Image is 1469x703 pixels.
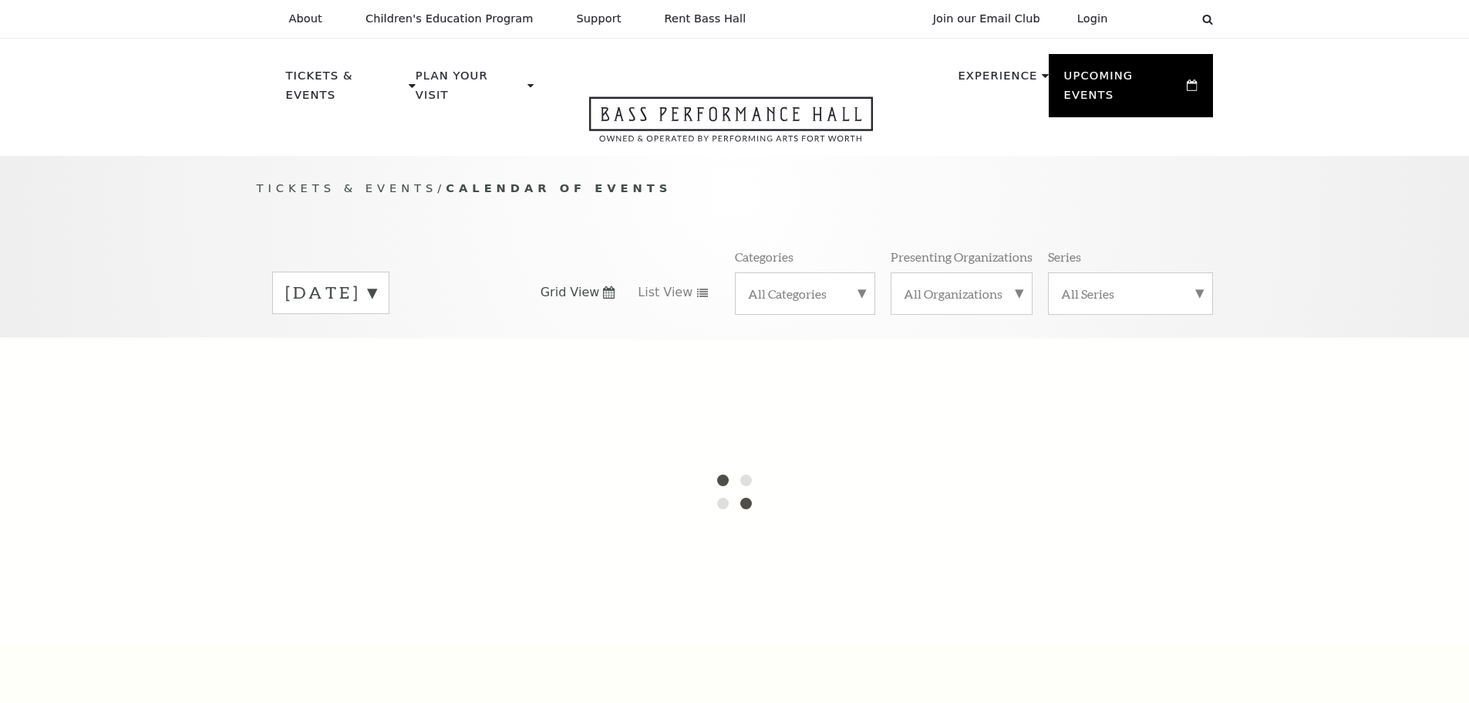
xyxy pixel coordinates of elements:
[748,286,862,302] label: All Categories
[257,181,438,194] span: Tickets & Events
[904,286,1019,302] label: All Organizations
[665,12,746,25] p: Rent Bass Hall
[1133,12,1188,26] select: Select:
[735,248,793,265] p: Categories
[541,284,600,301] span: Grid View
[285,281,376,305] label: [DATE]
[289,12,322,25] p: About
[958,66,1037,94] p: Experience
[1061,286,1200,302] label: All Series
[891,248,1033,265] p: Presenting Organizations
[257,179,1213,198] p: /
[1064,66,1184,113] p: Upcoming Events
[366,12,534,25] p: Children's Education Program
[1048,248,1081,265] p: Series
[577,12,622,25] p: Support
[446,181,672,194] span: Calendar of Events
[638,284,692,301] span: List View
[286,66,406,113] p: Tickets & Events
[416,66,524,113] p: Plan Your Visit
